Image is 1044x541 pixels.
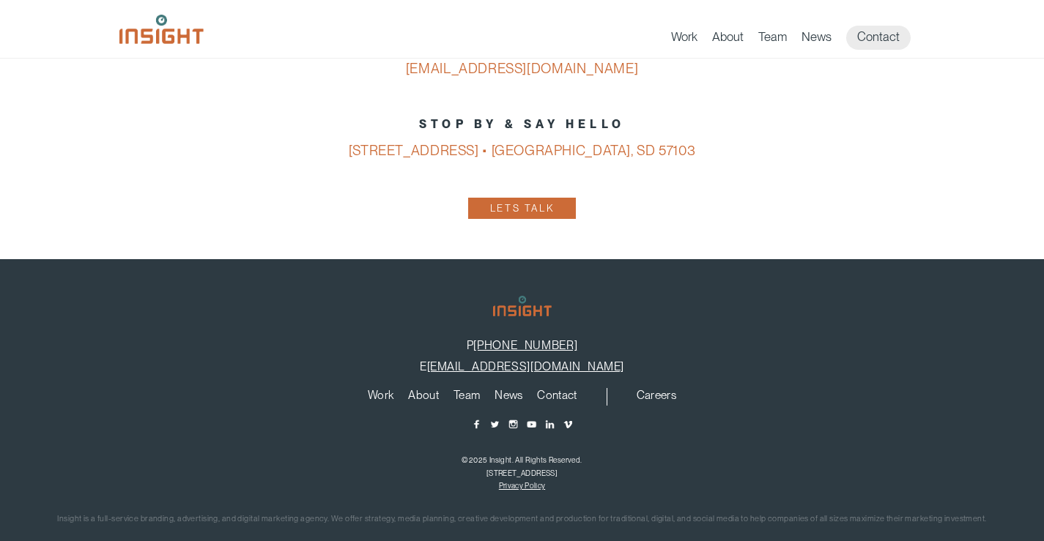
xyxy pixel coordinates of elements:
[419,117,625,131] strong: STOP BY & SAY HELLO
[22,359,1022,373] p: E
[453,389,480,406] a: Team
[471,419,482,430] a: Facebook
[406,60,638,77] a: [EMAIL_ADDRESS][DOMAIN_NAME]
[758,29,787,50] a: Team
[526,419,537,430] a: YouTube
[508,419,519,430] a: Instagram
[846,26,911,50] a: Contact
[544,419,555,430] a: LinkedIn
[473,338,577,352] a: [PHONE_NUMBER]
[468,198,577,219] a: Lets Talk
[349,142,696,159] a: [STREET_ADDRESS] • [GEOGRAPHIC_DATA], SD 57103
[368,389,393,406] a: Work
[489,419,500,430] a: Twitter
[629,388,684,406] nav: secondary navigation menu
[22,512,1022,527] p: Insight is a full-service branding, advertising, and digital marketing agency. We offer strategy,...
[493,296,552,316] img: Insight Marketing Design
[499,481,545,490] a: Privacy Policy
[360,388,607,406] nav: primary navigation menu
[712,29,744,50] a: About
[22,338,1022,352] p: P
[671,29,697,50] a: Work
[427,359,624,373] a: [EMAIL_ADDRESS][DOMAIN_NAME]
[119,15,204,44] img: Insight Marketing Design
[671,26,925,50] nav: primary navigation menu
[801,29,832,50] a: News
[495,481,549,490] nav: copyright navigation menu
[408,389,439,406] a: About
[495,389,522,406] a: News
[637,389,676,406] a: Careers
[563,419,574,430] a: Vimeo
[22,453,1022,480] p: ©2025 Insight. All Rights Reserved. [STREET_ADDRESS]
[537,389,577,406] a: Contact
